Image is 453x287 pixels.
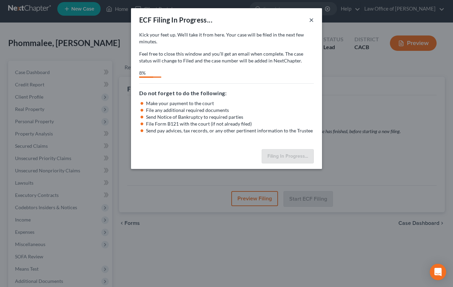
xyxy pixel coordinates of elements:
[146,100,314,107] li: Make your payment to the court
[139,89,314,97] h5: Do not forget to do the following:
[430,264,446,280] div: Open Intercom Messenger
[146,107,314,114] li: File any additional required documents
[146,114,314,120] li: Send Notice of Bankruptcy to required parties
[139,31,314,45] p: Kick your feet up. We’ll take it from here. Your case will be filed in the next few minutes.
[139,51,314,64] p: Feel free to close this window and you’ll get an email when complete. The case status will change...
[146,127,314,134] li: Send pay advices, tax records, or any other pertinent information to the Trustee
[262,149,314,163] button: Filing In Progress...
[146,120,314,127] li: File Form B121 with the court (if not already filed)
[139,15,213,25] div: ECF Filing In Progress...
[309,16,314,24] button: ×
[139,70,153,76] div: 8%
